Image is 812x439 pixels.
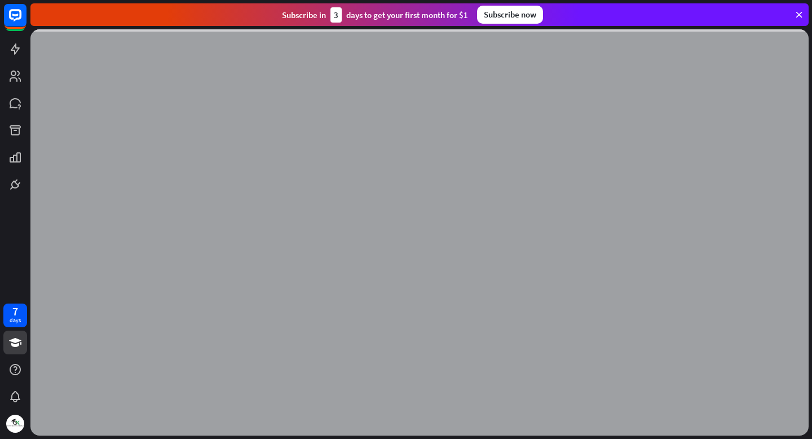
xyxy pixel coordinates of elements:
a: 7 days [3,304,27,327]
div: 3 [330,7,342,23]
div: 7 [12,306,18,317]
div: Subscribe now [477,6,543,24]
div: days [10,317,21,324]
div: Subscribe in days to get your first month for $1 [282,7,468,23]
